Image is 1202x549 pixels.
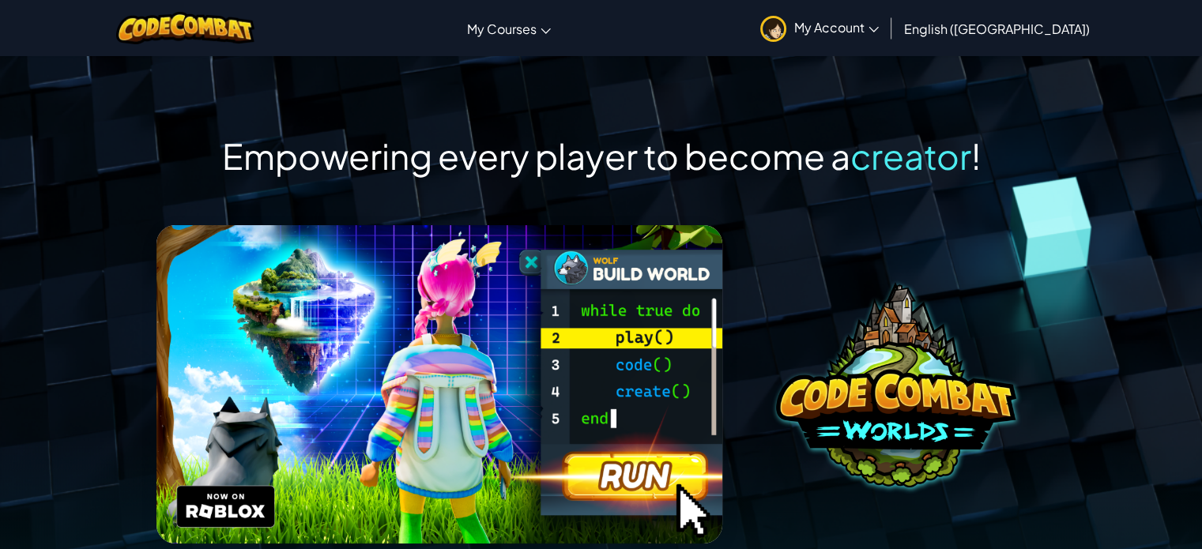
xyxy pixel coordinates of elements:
[896,7,1098,50] a: English ([GEOGRAPHIC_DATA])
[752,3,887,53] a: My Account
[467,21,537,37] span: My Courses
[760,16,786,42] img: avatar
[459,7,559,50] a: My Courses
[971,133,981,178] span: !
[222,133,850,178] span: Empowering every player to become a
[794,19,879,36] span: My Account
[156,225,723,543] img: header.png
[776,282,1015,487] img: coco-worlds-no-desc.png
[904,21,1090,37] span: English ([GEOGRAPHIC_DATA])
[850,133,971,178] span: creator
[116,12,254,44] img: CodeCombat logo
